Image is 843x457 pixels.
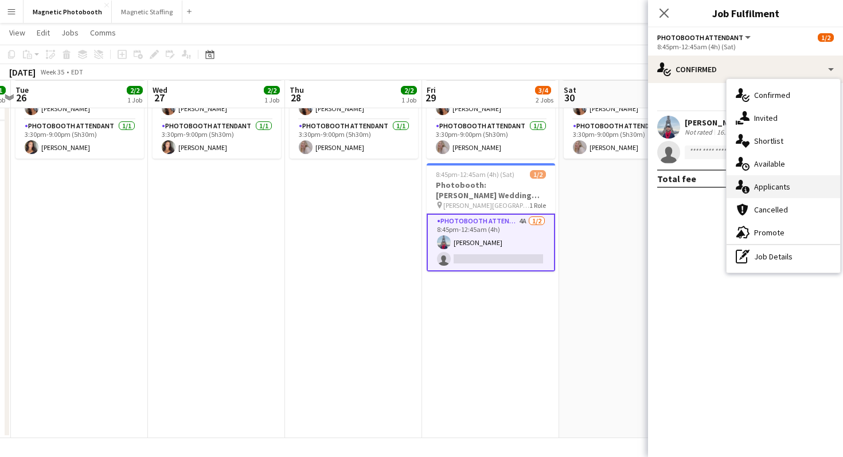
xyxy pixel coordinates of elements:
[290,120,418,159] app-card-role: Photobooth Attendant1/13:30pm-9:00pm (5h30m)[PERSON_NAME]
[657,33,743,42] span: Photobooth Attendant
[727,245,840,268] div: Job Details
[443,201,529,210] span: [PERSON_NAME][GEOGRAPHIC_DATA]
[657,33,752,42] button: Photobooth Attendant
[530,170,546,179] span: 1/2
[15,120,144,159] app-card-role: Photobooth Attendant1/13:30pm-9:00pm (5h30m)[PERSON_NAME]
[427,163,555,271] app-job-card: 8:45pm-12:45am (4h) (Sat)1/2Photobooth: [PERSON_NAME] Wedding (3134) [PERSON_NAME][GEOGRAPHIC_DAT...
[32,25,54,40] a: Edit
[727,198,840,221] div: Cancelled
[648,6,843,21] h3: Job Fulfilment
[127,96,142,104] div: 1 Job
[401,86,417,94] span: 2/2
[71,68,83,76] div: EDT
[564,85,576,95] span: Sat
[9,27,25,38] span: View
[153,120,281,159] app-card-role: Photobooth Attendant1/13:30pm-9:00pm (5h30m)[PERSON_NAME]
[288,91,304,104] span: 28
[564,120,692,159] app-card-role: Photobooth Attendant1/13:30pm-9:00pm (5h30m)[PERSON_NAME]
[24,1,112,23] button: Magnetic Photobooth
[112,1,182,23] button: Magnetic Staffing
[151,91,167,104] span: 27
[264,96,279,104] div: 1 Job
[727,107,840,129] div: Invited
[727,129,840,152] div: Shortlist
[290,85,304,95] span: Thu
[685,128,715,137] div: Not rated
[657,42,834,51] div: 8:45pm-12:45am (4h) (Sat)
[427,120,555,159] app-card-role: Photobooth Attendant1/13:30pm-9:00pm (5h30m)[PERSON_NAME]
[427,85,436,95] span: Fri
[529,201,546,210] span: 1 Role
[648,56,843,83] div: Confirmed
[657,173,696,184] div: Total fee
[127,86,143,94] span: 2/2
[14,91,29,104] span: 26
[153,85,167,95] span: Wed
[436,170,514,179] span: 8:45pm-12:45am (4h) (Sat)
[727,152,840,175] div: Available
[427,180,555,200] h3: Photobooth: [PERSON_NAME] Wedding (3134)
[685,117,760,128] div: [PERSON_NAME]
[90,27,116,38] span: Comms
[536,96,553,104] div: 2 Jobs
[401,96,416,104] div: 1 Job
[818,33,834,42] span: 1/2
[61,27,79,38] span: Jobs
[9,66,36,78] div: [DATE]
[57,25,83,40] a: Jobs
[85,25,120,40] a: Comms
[727,175,840,198] div: Applicants
[727,221,840,244] div: Promote
[727,84,840,107] div: Confirmed
[562,91,576,104] span: 30
[427,214,555,271] app-card-role: Photobooth Attendant4A1/28:45pm-12:45am (4h)[PERSON_NAME]
[264,86,280,94] span: 2/2
[15,85,29,95] span: Tue
[715,128,740,137] div: 16.2km
[5,25,30,40] a: View
[535,86,551,94] span: 3/4
[425,91,436,104] span: 29
[38,68,67,76] span: Week 35
[37,27,50,38] span: Edit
